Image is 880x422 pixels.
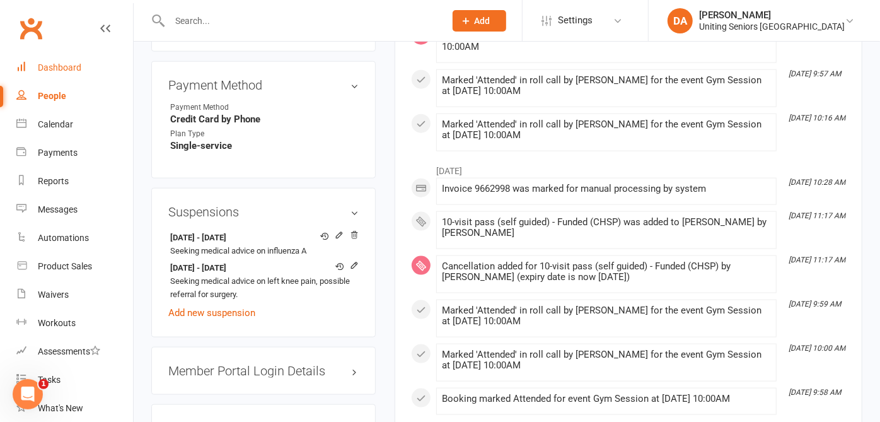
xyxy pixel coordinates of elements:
div: 10-visit pass (self guided) - Funded (CHSP) was added to [PERSON_NAME] by [PERSON_NAME] [442,217,771,238]
h3: Payment Method [168,78,359,92]
div: Plan Type [170,128,274,140]
i: [DATE] 10:16 AM [789,114,845,122]
a: Waivers [16,281,133,309]
li: [DATE] [411,158,846,178]
button: Add [453,10,506,32]
div: Payment Method [170,102,274,114]
a: Add new suspension [168,307,255,319]
strong: Credit Card by Phone [170,114,359,125]
div: Invoice 9662998 was marked for manual processing by system [442,184,771,194]
div: Automations [38,233,89,243]
i: [DATE] 9:57 AM [789,69,841,78]
div: What's New [38,403,83,413]
strong: Single-service [170,140,359,151]
i: [DATE] 10:28 AM [789,178,845,187]
a: Calendar [16,110,133,139]
div: [PERSON_NAME] [699,9,845,21]
i: [DATE] 10:00 AM [789,344,845,353]
div: Messages [38,204,78,214]
a: Product Sales [16,252,133,281]
strong: [DATE] - [DATE] [170,232,352,245]
div: Marked 'Attended' in roll call by [PERSON_NAME] for the event Gym Session at [DATE] 10:00AM [442,305,771,327]
a: Automations [16,224,133,252]
a: Workouts [16,309,133,337]
span: Settings [558,6,593,35]
i: [DATE] 11:17 AM [789,211,845,220]
div: Marked 'Attended' in roll call by [PERSON_NAME] for the event Gym Session at [DATE] 10:00AM [442,119,771,141]
div: Dashboard [38,62,81,73]
a: People [16,82,133,110]
div: Reports [38,176,69,186]
div: Uniting Seniors [GEOGRAPHIC_DATA] [699,21,845,32]
li: Seeking medical advice on left knee pain, possible referral for surgery. [168,259,359,302]
strong: [DATE] - [DATE] [170,262,352,275]
div: DA [668,8,693,33]
a: Clubworx [15,13,47,44]
a: Dashboard [16,54,133,82]
a: Assessments [16,337,133,366]
div: Waivers [38,290,69,300]
h3: Member Portal Login Details [168,364,359,378]
a: Reports [16,167,133,196]
div: Tasks [38,375,61,385]
span: 1 [38,379,49,389]
i: [DATE] 11:17 AM [789,255,845,264]
a: Tasks [16,366,133,394]
li: Seeking medical advice on influenza A [168,228,359,259]
div: Workouts [38,318,76,328]
a: Messages [16,196,133,224]
input: Search... [166,12,436,30]
div: Payments [38,148,78,158]
div: Calendar [38,119,73,129]
div: People [38,91,66,101]
div: Product Sales [38,261,92,271]
div: Marked 'Attended' in roll call by [PERSON_NAME] for the event Gym Session at [DATE] 10:00AM [442,75,771,97]
i: [DATE] 9:59 AM [789,300,841,308]
h3: Suspensions [168,205,359,219]
div: Assessments [38,346,100,356]
iframe: Intercom live chat [13,379,43,409]
a: Payments [16,139,133,167]
span: Add [475,16,490,26]
div: Marked 'Attended' in roll call by [PERSON_NAME] for the event Gym Session at [DATE] 10:00AM [442,349,771,371]
i: [DATE] 9:58 AM [789,388,841,397]
div: Cancellation added for 10-visit pass (self guided) - Funded (CHSP) by [PERSON_NAME] (expiry date ... [442,261,771,283]
div: Booking marked Attended for event Gym Session at [DATE] 10:00AM [442,394,771,404]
